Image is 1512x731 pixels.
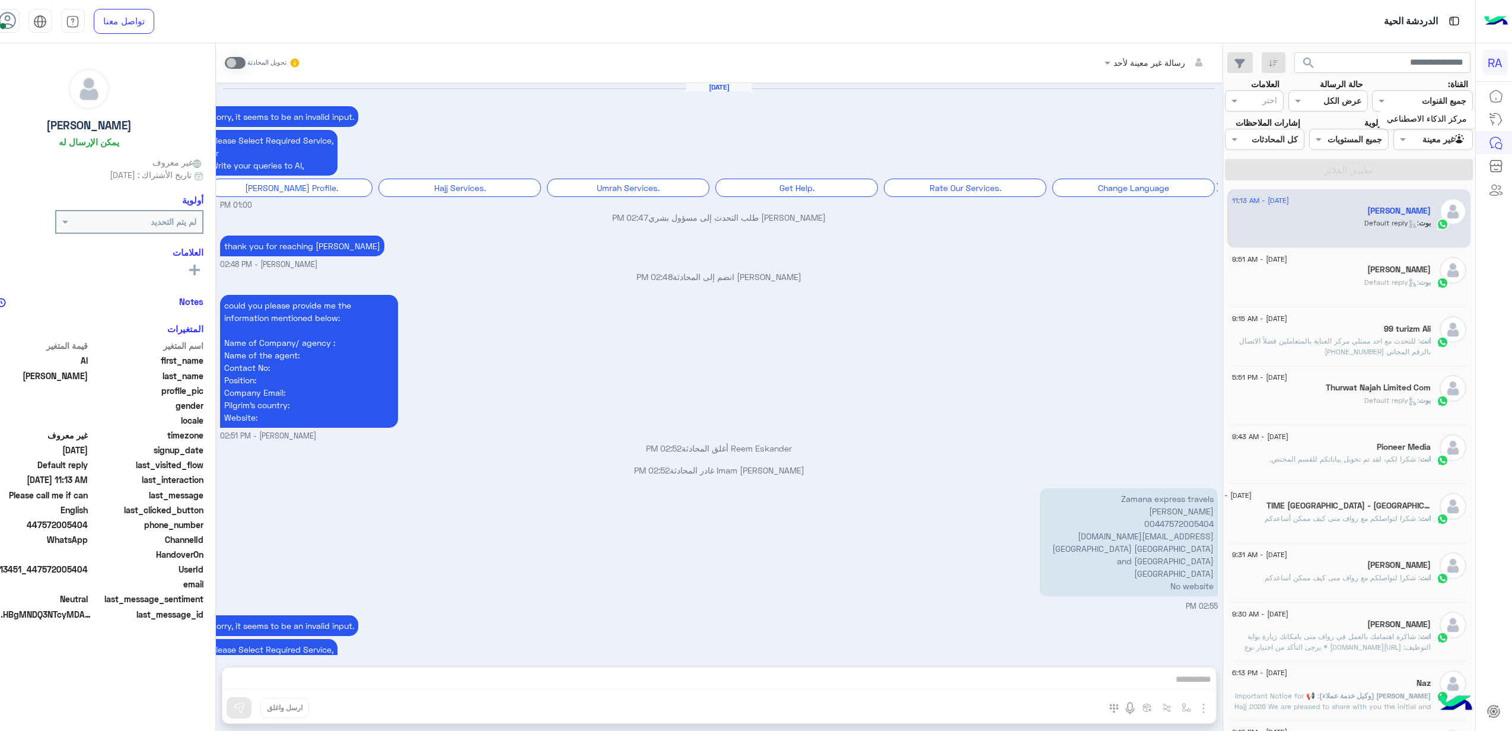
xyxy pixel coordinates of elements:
span: انت [1420,514,1431,523]
span: [DATE] - 9:31 AM [1232,549,1287,560]
button: تطبيق الفلاتر [1225,159,1473,180]
button: ارسل واغلق [260,698,309,718]
span: [DATE] - 9:51 AM [1232,254,1287,265]
span: [PERSON_NAME] - 02:51 PM [220,431,316,442]
img: defaultAdmin.png [1440,375,1466,402]
p: [PERSON_NAME] انضم إلى المحادثة [220,271,1218,283]
img: WhatsApp [1437,513,1449,525]
h5: Al Amin Al Imam [1367,206,1431,216]
img: WhatsApp [1437,632,1449,644]
span: [DATE] - 9:15 AM [1232,313,1287,324]
span: [PERSON_NAME] (وكيل خدمة عملاء) [1319,691,1431,700]
label: القناة: [1448,78,1468,90]
span: [DATE] - 9:31 AM [1196,490,1252,501]
img: WhatsApp [1437,218,1449,230]
span: signup_date [90,444,203,456]
span: انت [1420,455,1431,463]
span: تاريخ الأشتراك : [DATE] [110,169,192,181]
span: [DATE] - 5:51 PM [1232,372,1287,383]
span: last_interaction [90,473,203,486]
span: 02:55 PM [1186,602,1218,611]
span: locale [90,414,203,427]
span: [DATE] - 9:43 AM [1232,431,1288,442]
img: defaultAdmin.png [69,69,109,109]
p: الدردشة الحية [1384,14,1438,30]
span: غير معروف [152,156,203,169]
span: last_visited_flow [90,459,203,471]
img: defaultAdmin.png [1440,552,1466,579]
span: last_message [90,489,203,501]
img: WhatsApp [1437,455,1449,466]
img: tab [66,15,79,28]
div: Umrah Services. [547,179,709,197]
span: بوت [1419,396,1431,405]
span: HandoverOn [90,548,203,561]
span: شكرا لتواصلكم مع رواف منى كيف ممكن أساعدكم [1265,573,1420,582]
img: defaultAdmin.png [1440,198,1466,225]
span: first_name [90,354,203,367]
span: للتحدث مع احد ممثلي مركز العناية بالمتعاملين فضلاً الاتصال بالرقم المجاني +9668001110605 [1239,336,1431,356]
span: : Default reply [1364,278,1419,287]
span: شكرا لكم، لقد تم تحويل بياناتكم للقسم المختص. [1269,455,1420,463]
span: 01:00 PM [220,200,252,211]
img: WhatsApp [1437,336,1449,348]
div: اختر [1262,94,1279,109]
h5: Joe [1367,560,1431,570]
p: 28/12/2024, 2:55 PM [1040,488,1218,596]
label: إشارات الملاحظات [1236,116,1300,129]
span: ChannelId [90,533,203,546]
div: Get Help. [715,179,878,197]
h6: يمكن الإرسال له [59,136,119,147]
span: بوت [1419,278,1431,287]
span: انت [1420,632,1431,641]
h5: Thurwat Najah Limited Com [1326,383,1431,393]
img: tab [33,15,47,28]
h6: أولوية [182,195,203,205]
span: last_message_sentiment [90,593,203,605]
img: WhatsApp [1437,573,1449,584]
h5: TIME Ruba Hotel - Makkah فندق تايم ربا [1266,501,1431,511]
p: 28/12/2024, 1:00 PM [207,130,338,176]
span: [DATE] - 9:30 AM [1232,609,1288,619]
span: timezone [90,429,203,441]
span: last_name [90,370,203,382]
button: search [1294,52,1323,78]
p: Reem Eskander أغلق المحادثة [220,442,1218,455]
h5: Pioneer Media [1377,442,1431,452]
h6: Notes [179,296,203,307]
img: tab [1447,14,1462,28]
a: تواصل معنا [94,9,154,34]
div: RA [1482,50,1508,75]
p: 28/12/2024, 2:51 PM [220,295,398,428]
h5: Ishaq Zai [1367,265,1431,275]
div: مركز الذكاء الاصطناعي [1378,110,1476,129]
label: أولوية [1364,116,1384,129]
span: profile_pic [90,384,203,397]
label: العلامات [1251,78,1279,90]
span: 02:52 PM [634,465,670,475]
span: search [1301,56,1316,70]
span: انت [1420,336,1431,345]
img: defaultAdmin.png [1440,257,1466,284]
img: WhatsApp [1437,691,1449,703]
p: 28/12/2024, 1:00 PM [207,106,358,127]
span: شكرا لتواصلكم مع رواف منى كيف ممكن أساعدكم [1265,514,1420,523]
small: تحويل المحادثة [247,58,287,68]
span: last_message_id [96,608,203,621]
h5: 99 turizm Ali [1384,324,1431,334]
span: [DATE] - 6:13 PM [1232,668,1287,678]
img: Logo [1484,9,1508,34]
h5: Ismail Saber [1367,619,1431,630]
div: Rate Our Services. [884,179,1046,197]
span: UserId [90,563,203,576]
div: Change Language [1052,179,1215,197]
span: اسم المتغير [90,339,203,352]
img: WhatsApp [1437,395,1449,407]
h5: [PERSON_NAME] [46,119,132,132]
img: WhatsApp [1437,277,1449,289]
span: 02:48 PM [636,272,673,282]
div: [PERSON_NAME] Profile. [210,179,373,197]
span: email [90,578,203,590]
img: defaultAdmin.png [1440,434,1466,461]
span: 02:52 PM [646,443,682,453]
